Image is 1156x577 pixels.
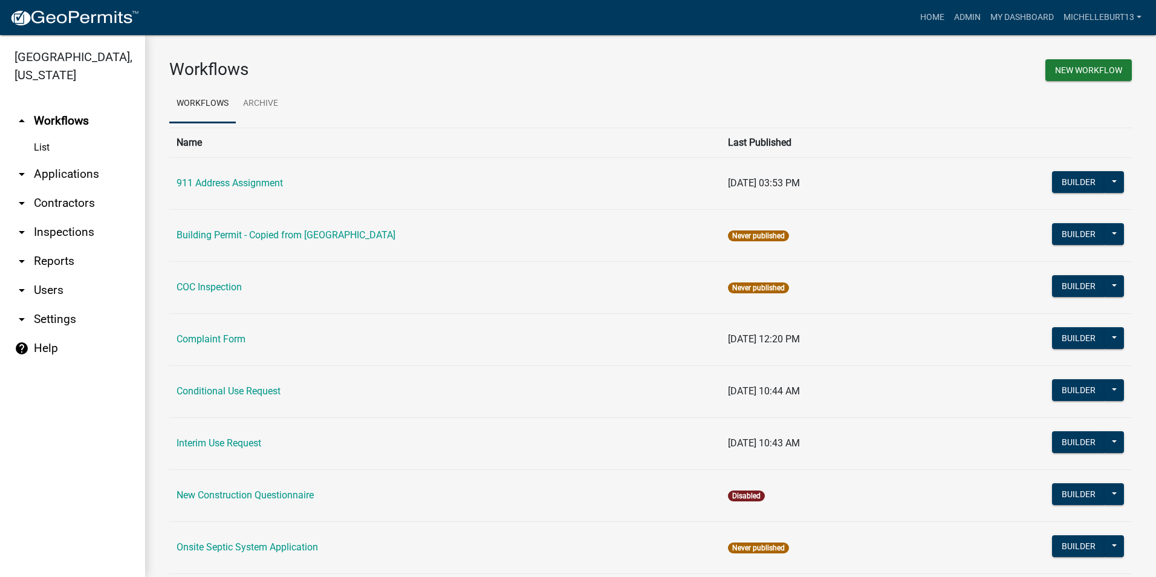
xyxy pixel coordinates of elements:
[728,230,789,241] span: Never published
[1052,327,1105,349] button: Builder
[728,437,800,449] span: [DATE] 10:43 AM
[177,281,242,293] a: COC Inspection
[1052,535,1105,557] button: Builder
[169,59,641,80] h3: Workflows
[1052,171,1105,193] button: Builder
[728,543,789,553] span: Never published
[177,385,281,397] a: Conditional Use Request
[15,114,29,128] i: arrow_drop_up
[728,333,800,345] span: [DATE] 12:20 PM
[177,333,245,345] a: Complaint Form
[177,177,283,189] a: 911 Address Assignment
[15,312,29,327] i: arrow_drop_down
[177,437,261,449] a: Interim Use Request
[177,541,318,553] a: Onsite Septic System Application
[1052,275,1105,297] button: Builder
[728,491,765,501] span: Disabled
[949,6,986,29] a: Admin
[177,489,314,501] a: New Construction Questionnaire
[177,229,395,241] a: Building Permit - Copied from [GEOGRAPHIC_DATA]
[915,6,949,29] a: Home
[728,177,800,189] span: [DATE] 03:53 PM
[1052,379,1105,401] button: Builder
[15,254,29,269] i: arrow_drop_down
[728,385,800,397] span: [DATE] 10:44 AM
[15,167,29,181] i: arrow_drop_down
[169,128,721,157] th: Name
[15,341,29,356] i: help
[1059,6,1146,29] a: michelleburt13
[15,196,29,210] i: arrow_drop_down
[1045,59,1132,81] button: New Workflow
[15,283,29,298] i: arrow_drop_down
[721,128,925,157] th: Last Published
[1052,223,1105,245] button: Builder
[728,282,789,293] span: Never published
[15,225,29,240] i: arrow_drop_down
[1052,483,1105,505] button: Builder
[169,85,236,123] a: Workflows
[1052,431,1105,453] button: Builder
[236,85,285,123] a: Archive
[986,6,1059,29] a: My Dashboard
